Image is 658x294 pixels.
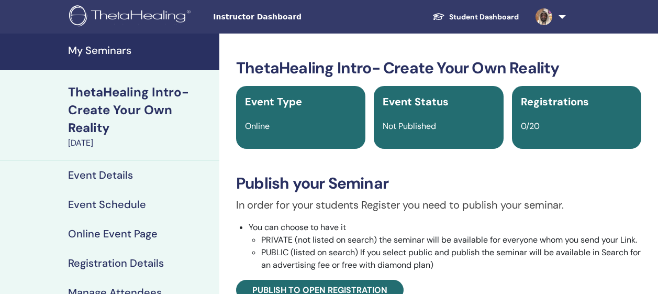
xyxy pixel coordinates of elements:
[432,12,445,21] img: graduation-cap-white.svg
[383,121,436,132] span: Not Published
[424,7,527,27] a: Student Dashboard
[236,197,641,213] p: In order for your students Register you need to publish your seminar.
[261,234,641,246] li: PRIVATE (not listed on search) the seminar will be available for everyone whom you send your Link.
[249,221,641,271] li: You can choose to have it
[213,12,370,23] span: Instructor Dashboard
[68,169,133,181] h4: Event Details
[245,95,302,108] span: Event Type
[69,5,194,29] img: logo.png
[261,246,641,271] li: PUBLIC (listed on search) If you select public and publish the seminar will be available in Searc...
[245,121,270,132] span: Online
[68,227,158,240] h4: Online Event Page
[383,95,449,108] span: Event Status
[68,137,213,149] div: [DATE]
[68,198,146,211] h4: Event Schedule
[62,83,219,149] a: ThetaHealing Intro- Create Your Own Reality[DATE]
[521,121,540,132] span: 0/20
[68,257,164,269] h4: Registration Details
[68,44,213,57] h4: My Seminars
[236,174,641,193] h3: Publish your Seminar
[68,83,213,137] div: ThetaHealing Intro- Create Your Own Reality
[521,95,589,108] span: Registrations
[236,59,641,78] h3: ThetaHealing Intro- Create Your Own Reality
[536,8,552,25] img: default.jpg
